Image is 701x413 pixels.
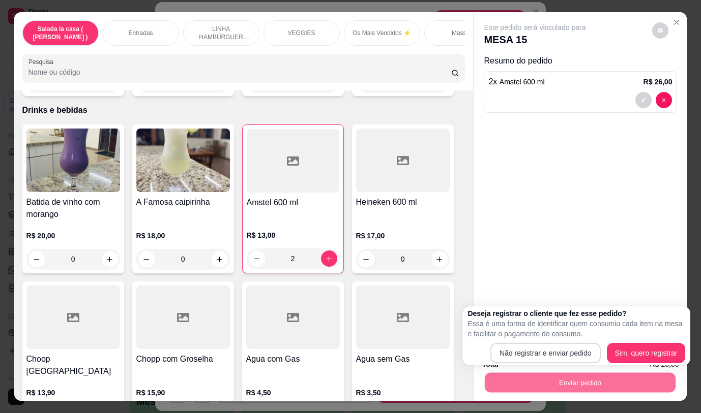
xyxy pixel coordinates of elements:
h4: Agua com Gas [246,353,340,365]
p: Resumo do pedido [484,55,677,67]
button: Sim, quero registrar [607,343,686,363]
button: decrease-product-quantity [635,92,652,108]
strong: Total [482,360,498,368]
h4: Agua sem Gas [356,353,450,365]
span: Amstel 600 ml [500,78,545,86]
p: R$ 13,90 [26,388,120,398]
p: Entradas [129,29,153,37]
button: increase-product-quantity [321,250,337,267]
p: R$ 20,00 [26,231,120,241]
h4: A Famosa caipirinha [136,196,230,208]
button: decrease-product-quantity [656,92,672,108]
h4: Choop [GEOGRAPHIC_DATA] [26,353,120,377]
button: increase-product-quantity [431,251,448,267]
p: R$ 18,00 [136,231,230,241]
p: Drinks e bebidas [22,104,465,116]
label: Pesquisa [28,57,57,66]
button: Enviar pedido [485,372,676,392]
button: decrease-product-quantity [652,22,668,39]
p: Este pedido será vinculado para [484,22,586,33]
button: decrease-product-quantity [358,251,374,267]
p: R$ 3,50 [356,388,450,398]
button: increase-product-quantity [212,251,228,267]
p: Os Mais Vendidos ⚡️ [353,29,411,37]
button: decrease-product-quantity [138,251,155,267]
p: R$ 17,00 [356,231,450,241]
p: R$ 4,50 [246,388,340,398]
h4: Chopp com Groselha [136,353,230,365]
h4: Heineken 600 ml [356,196,450,208]
p: 2 x [488,76,544,88]
h4: Amstel 600 ml [247,197,339,209]
h4: Batida de vinho com morango [26,196,120,220]
p: LINHA HAMBÚRGUER ANGUS [192,25,251,41]
p: VEGGIES [288,29,315,37]
img: product-image [136,129,230,192]
img: product-image [26,129,120,192]
h2: Deseja registrar o cliente que fez esse pedido? [468,308,685,319]
p: R$ 15,90 [136,388,230,398]
p: R$ 26,00 [644,77,673,87]
button: decrease-product-quantity [249,250,265,267]
button: increase-product-quantity [102,251,118,267]
p: Massas [452,29,473,37]
p: Essa é uma forma de identificar quem consumiu cada item na mesa e facilitar o pagamento do consumo. [468,319,685,339]
p: MESA 15 [484,33,586,47]
p: R$ 13,00 [247,230,339,240]
p: Salada la casa ( [PERSON_NAME] ) [31,25,90,41]
input: Pesquisa [28,67,451,77]
button: Não registrar e enviar pedido [490,343,601,363]
button: Close [668,14,685,30]
button: decrease-product-quantity [28,251,45,267]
